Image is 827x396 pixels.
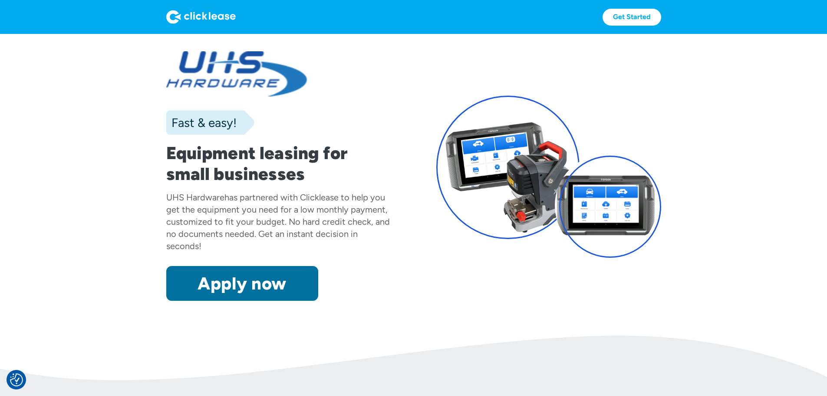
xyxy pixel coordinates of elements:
[10,373,23,386] img: Revisit consent button
[166,114,237,131] div: Fast & easy!
[10,373,23,386] button: Consent Preferences
[166,192,390,251] div: has partnered with Clicklease to help you get the equipment you need for a low monthly payment, c...
[166,10,236,24] img: Logo
[166,192,224,203] div: UHS Hardware
[166,266,318,301] a: Apply now
[603,9,661,26] a: Get Started
[166,143,391,184] h1: Equipment leasing for small businesses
